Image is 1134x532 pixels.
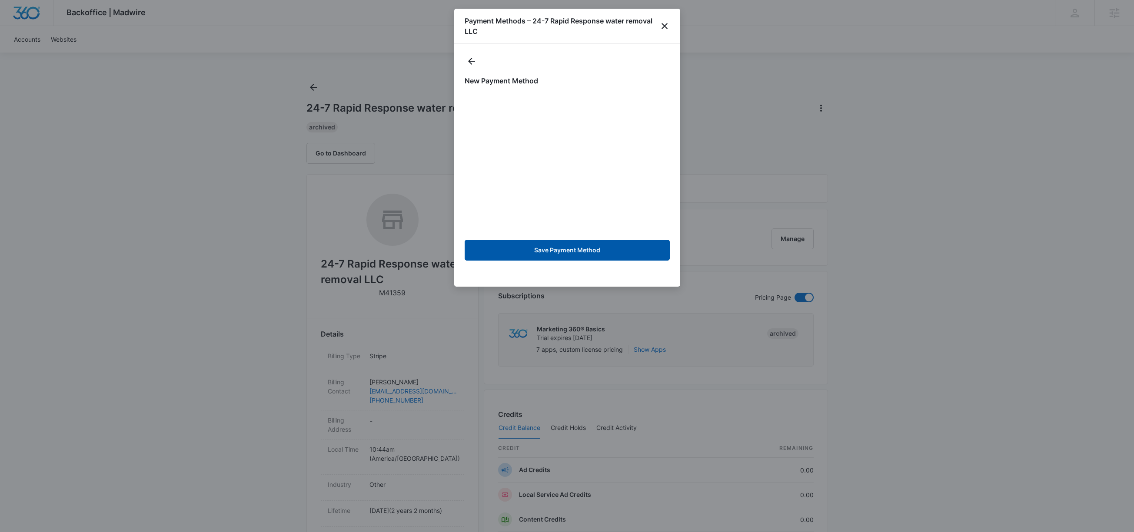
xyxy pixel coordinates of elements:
button: Save Payment Method [465,240,670,261]
h1: New Payment Method [465,76,670,86]
iframe: Secure payment input frame [463,93,672,233]
button: actions.back [465,54,479,68]
button: close [659,21,669,31]
h1: Payment Methods – 24-7 Rapid Response water removal LLC [465,16,660,36]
